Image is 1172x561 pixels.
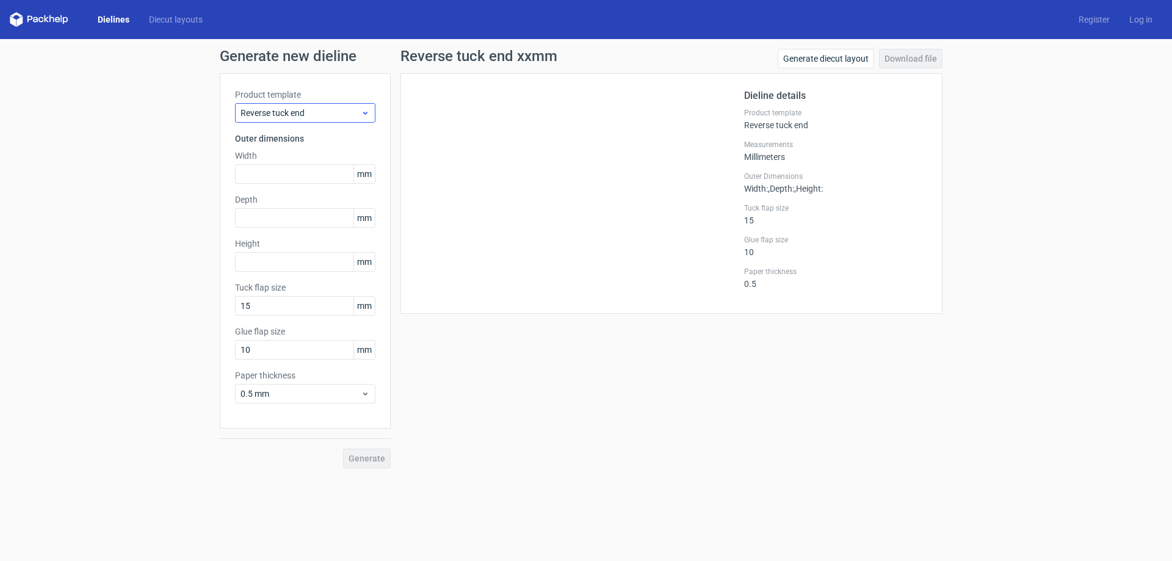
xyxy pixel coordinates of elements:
[353,253,375,271] span: mm
[744,267,927,289] div: 0.5
[353,165,375,183] span: mm
[88,13,139,26] a: Dielines
[220,49,952,63] h1: Generate new dieline
[744,203,927,225] div: 15
[744,172,927,181] label: Outer Dimensions
[235,132,375,145] h3: Outer dimensions
[241,388,361,400] span: 0.5 mm
[235,281,375,294] label: Tuck flap size
[744,140,927,162] div: Millimeters
[235,237,375,250] label: Height
[241,107,361,119] span: Reverse tuck end
[1069,13,1120,26] a: Register
[744,235,927,257] div: 10
[235,194,375,206] label: Depth
[235,150,375,162] label: Width
[235,369,375,382] label: Paper thickness
[778,49,874,68] a: Generate diecut layout
[353,209,375,227] span: mm
[235,325,375,338] label: Glue flap size
[744,108,927,118] label: Product template
[744,267,927,277] label: Paper thickness
[1120,13,1162,26] a: Log in
[744,89,927,103] h2: Dieline details
[139,13,212,26] a: Diecut layouts
[744,203,927,213] label: Tuck flap size
[353,341,375,359] span: mm
[400,49,557,63] h1: Reverse tuck end xxmm
[353,297,375,315] span: mm
[744,235,927,245] label: Glue flap size
[768,184,794,194] span: , Depth :
[744,108,927,130] div: Reverse tuck end
[744,140,927,150] label: Measurements
[235,89,375,101] label: Product template
[794,184,823,194] span: , Height :
[744,184,768,194] span: Width :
